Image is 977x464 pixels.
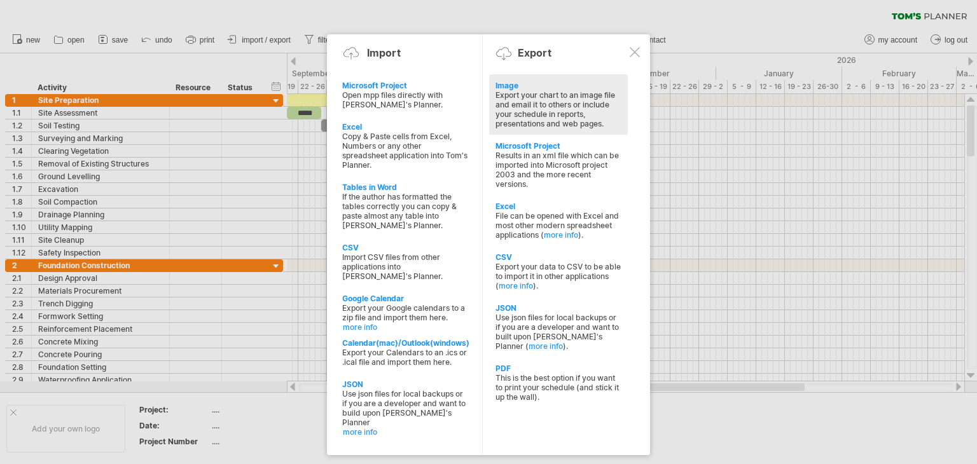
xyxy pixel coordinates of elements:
div: Excel [342,122,468,132]
div: Microsoft Project [495,141,621,151]
div: Tables in Word [342,182,468,192]
div: PDF [495,364,621,373]
div: Copy & Paste cells from Excel, Numbers or any other spreadsheet application into Tom's Planner. [342,132,468,170]
div: File can be opened with Excel and most other modern spreadsheet applications ( ). [495,211,621,240]
a: more info [343,427,469,437]
div: Import [367,46,401,59]
a: more info [529,341,563,351]
div: Results in an xml file which can be imported into Microsoft project 2003 and the more recent vers... [495,151,621,189]
div: Export your chart to an image file and email it to others or include your schedule in reports, pr... [495,90,621,128]
div: Image [495,81,621,90]
div: Use json files for local backups or if you are a developer and want to built upon [PERSON_NAME]'s... [495,313,621,351]
div: Export your data to CSV to be able to import it in other applications ( ). [495,262,621,290]
a: more info [343,322,469,332]
div: If the author has formatted the tables correctly you can copy & paste almost any table into [PERS... [342,192,468,230]
div: CSV [495,252,621,262]
a: more info [544,230,578,240]
div: JSON [495,303,621,313]
div: Export [518,46,551,59]
div: This is the best option if you want to print your schedule (and stick it up the wall). [495,373,621,402]
div: Excel [495,201,621,211]
a: more info [499,281,533,290]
